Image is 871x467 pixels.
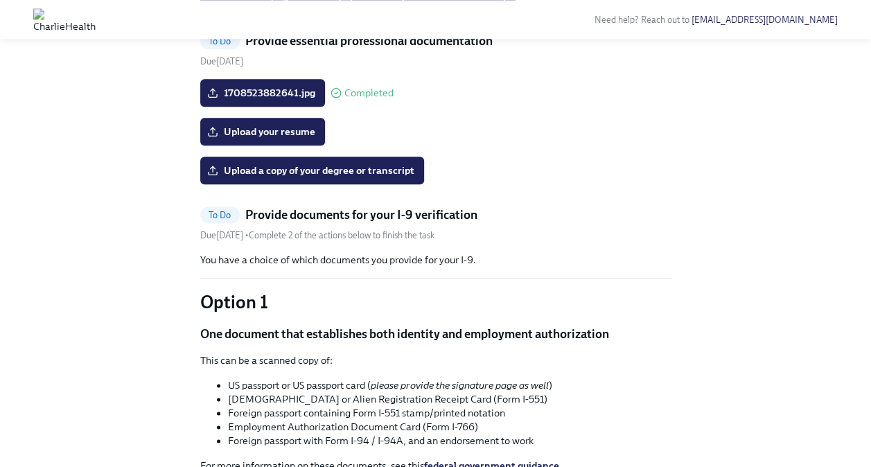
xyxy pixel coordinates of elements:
[200,118,325,146] label: Upload your resume
[245,33,493,49] h5: Provide essential professional documentation
[200,206,671,242] a: To DoProvide documents for your I-9 verificationDue[DATE] •Complete 2 of the actions below to fin...
[200,253,671,267] p: You have a choice of which documents you provide for your I-9.
[692,15,838,25] a: [EMAIL_ADDRESS][DOMAIN_NAME]
[200,157,424,184] label: Upload a copy of your degree or transcript
[200,210,240,220] span: To Do
[200,33,671,68] a: To DoProvide essential professional documentationDue[DATE]
[200,230,245,240] span: Friday, September 19th 2025, 10:00 am
[245,206,477,223] h5: Provide documents for your I-9 verification
[200,229,434,242] div: • Complete 2 of the actions below to finish the task
[33,8,96,30] img: CharlieHealth
[228,434,671,448] li: Foreign passport with Form I-94 / I-94A, and an endorsement to work
[228,378,671,392] li: US passport or US passport card ( )
[371,379,549,391] em: please provide the signature page as well
[200,79,325,107] label: 1708523882641.jpg
[200,353,671,367] p: This can be a scanned copy of:
[200,56,243,67] span: Friday, September 19th 2025, 10:00 am
[344,88,394,98] span: Completed
[210,164,414,177] span: Upload a copy of your degree or transcript
[200,326,671,342] p: One document that establishes both identity and employment authorization
[228,420,671,434] li: Employment Authorization Document Card (Form I-766)
[228,392,671,406] li: [DEMOGRAPHIC_DATA] or Alien Registration Receipt Card (Form I-551)
[228,406,671,420] li: Foreign passport containing Form I-551 stamp/printed notation
[595,15,838,25] span: Need help? Reach out to
[200,290,671,315] p: Option 1
[200,36,240,46] span: To Do
[210,125,315,139] span: Upload your resume
[210,86,315,100] span: 1708523882641.jpg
